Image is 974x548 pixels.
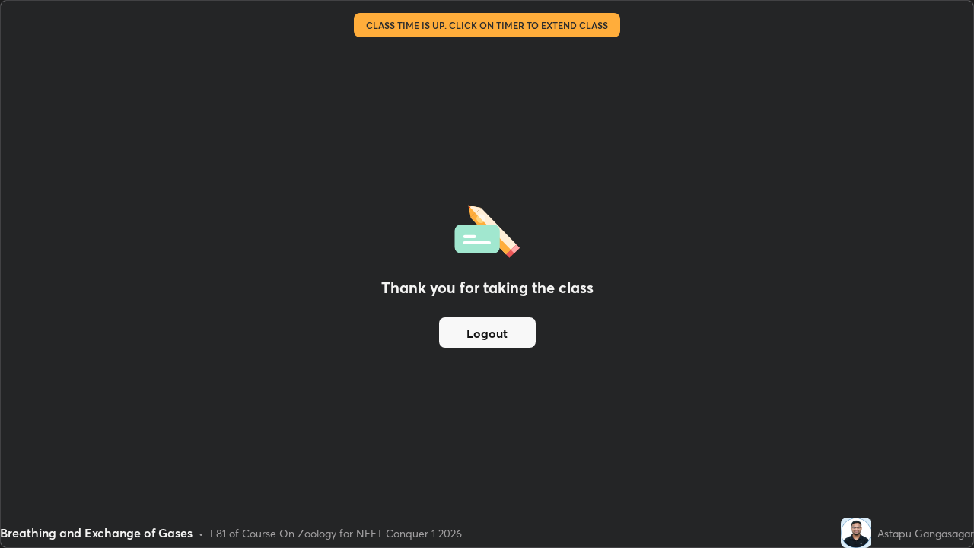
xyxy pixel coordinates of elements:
h2: Thank you for taking the class [381,276,594,299]
button: Logout [439,317,536,348]
img: d1b7a413427d42e489de1ed330548ff1.jpg [841,518,871,548]
div: L81 of Course On Zoology for NEET Conquer 1 2026 [210,525,462,541]
div: • [199,525,204,541]
img: offlineFeedback.1438e8b3.svg [454,200,520,258]
div: Astapu Gangasagar [877,525,974,541]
